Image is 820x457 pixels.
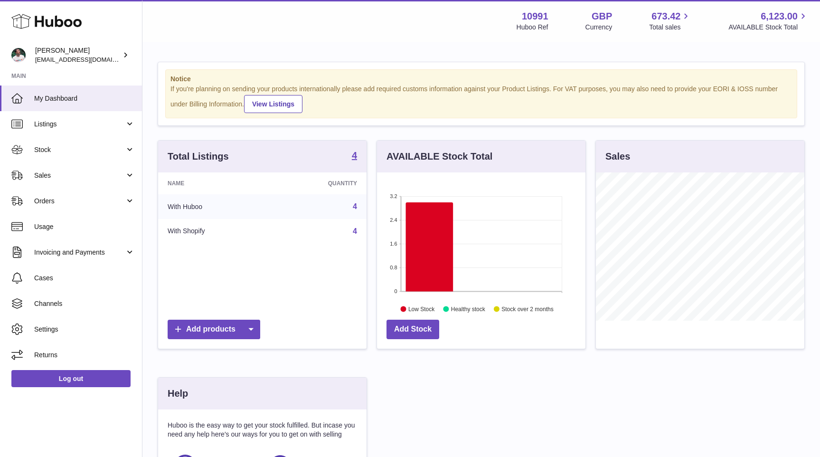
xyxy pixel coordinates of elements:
[390,241,397,247] text: 1.6
[271,172,367,194] th: Quantity
[34,248,125,257] span: Invoicing and Payments
[244,95,302,113] a: View Listings
[158,194,271,219] td: With Huboo
[605,150,630,163] h3: Sales
[11,370,131,387] a: Log out
[35,46,121,64] div: [PERSON_NAME]
[34,120,125,129] span: Listings
[34,325,135,334] span: Settings
[34,299,135,308] span: Channels
[394,288,397,294] text: 0
[34,351,135,360] span: Returns
[170,75,792,84] strong: Notice
[352,151,357,162] a: 4
[728,10,809,32] a: 6,123.00 AVAILABLE Stock Total
[408,305,435,312] text: Low Stock
[451,305,486,312] text: Healthy stock
[386,320,439,339] a: Add Stock
[353,202,357,210] a: 4
[522,10,548,23] strong: 10991
[517,23,548,32] div: Huboo Ref
[352,151,357,160] strong: 4
[353,227,357,235] a: 4
[501,305,553,312] text: Stock over 2 months
[34,171,125,180] span: Sales
[585,23,613,32] div: Currency
[34,94,135,103] span: My Dashboard
[390,265,397,270] text: 0.8
[651,10,680,23] span: 673.42
[158,219,271,244] td: With Shopify
[728,23,809,32] span: AVAILABLE Stock Total
[168,421,357,439] p: Huboo is the easy way to get your stock fulfilled. But incase you need any help here's our ways f...
[34,222,135,231] span: Usage
[761,10,798,23] span: 6,123.00
[168,387,188,400] h3: Help
[649,10,691,32] a: 673.42 Total sales
[390,193,397,199] text: 3.2
[170,85,792,113] div: If you're planning on sending your products internationally please add required customs informati...
[35,56,140,63] span: [EMAIL_ADDRESS][DOMAIN_NAME]
[11,48,26,62] img: timshieff@gmail.com
[390,217,397,223] text: 2.4
[649,23,691,32] span: Total sales
[34,197,125,206] span: Orders
[168,150,229,163] h3: Total Listings
[168,320,260,339] a: Add products
[34,274,135,283] span: Cases
[386,150,492,163] h3: AVAILABLE Stock Total
[34,145,125,154] span: Stock
[158,172,271,194] th: Name
[592,10,612,23] strong: GBP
